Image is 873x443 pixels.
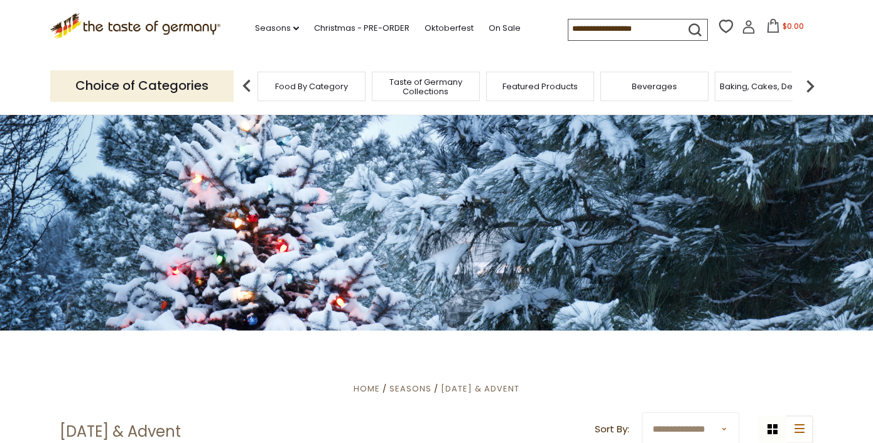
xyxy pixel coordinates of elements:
[255,21,299,35] a: Seasons
[720,82,817,91] a: Baking, Cakes, Desserts
[758,19,811,38] button: $0.00
[50,70,234,101] p: Choice of Categories
[234,74,259,99] img: previous arrow
[489,21,521,35] a: On Sale
[314,21,409,35] a: Christmas - PRE-ORDER
[595,422,629,437] label: Sort By:
[798,74,823,99] img: next arrow
[632,82,677,91] a: Beverages
[275,82,348,91] a: Food By Category
[441,383,519,395] a: [DATE] & Advent
[425,21,474,35] a: Oktoberfest
[60,422,181,441] h1: [DATE] & Advent
[376,77,476,96] a: Taste of Germany Collections
[783,21,804,31] span: $0.00
[354,383,380,395] a: Home
[502,82,578,91] a: Featured Products
[389,383,431,395] a: Seasons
